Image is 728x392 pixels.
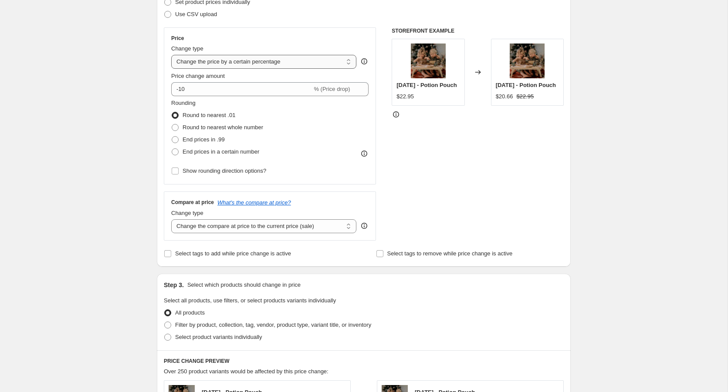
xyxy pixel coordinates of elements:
[510,44,545,78] img: ChristmasWishes23-4_80x.jpg
[183,112,235,118] span: Round to nearest .01
[171,35,184,42] h3: Price
[183,148,259,155] span: End prices in a certain number
[516,92,534,101] strike: $22.95
[175,334,262,340] span: Select product variants individually
[496,82,556,88] span: [DATE] - Potion Pouch
[183,124,263,131] span: Round to nearest whole number
[396,82,457,88] span: [DATE] - Potion Pouch
[164,368,328,375] span: Over 250 product variants would be affected by this price change:
[171,100,196,106] span: Rounding
[392,27,564,34] h6: STOREFRONT EXAMPLE
[171,82,312,96] input: -15
[171,210,203,216] span: Change type
[171,73,225,79] span: Price change amount
[360,221,369,230] div: help
[175,309,205,316] span: All products
[187,281,301,289] p: Select which products should change in price
[175,11,217,17] span: Use CSV upload
[175,322,371,328] span: Filter by product, collection, tag, vendor, product type, variant title, or inventory
[411,44,446,78] img: ChristmasWishes23-4_80x.jpg
[183,136,225,143] span: End prices in .99
[164,297,336,304] span: Select all products, use filters, or select products variants individually
[314,86,350,92] span: % (Price drop)
[217,199,291,206] button: What's the compare at price?
[171,199,214,206] h3: Compare at price
[183,168,266,174] span: Show rounding direction options?
[396,92,414,101] div: $22.95
[164,281,184,289] h2: Step 3.
[175,250,291,257] span: Select tags to add while price change is active
[171,45,203,52] span: Change type
[496,92,513,101] div: $20.66
[360,57,369,66] div: help
[164,358,564,365] h6: PRICE CHANGE PREVIEW
[387,250,513,257] span: Select tags to remove while price change is active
